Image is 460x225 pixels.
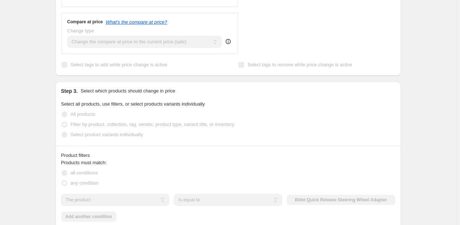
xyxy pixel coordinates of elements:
span: Select all products, use filters, or select products variants individually [61,101,205,107]
h2: Step 3. [61,87,78,95]
div: help [225,38,232,45]
div: Product filters [61,152,395,159]
span: Select product variants individually [71,132,143,137]
button: What's the compare at price? [106,19,167,25]
h3: Compare at price [67,19,103,25]
span: All products [71,111,95,117]
span: all conditions [71,170,98,175]
span: any condition [71,180,99,186]
span: Filter by product, collection, tag, vendor, product type, variant title, or inventory [71,122,234,127]
span: Change type [67,28,94,33]
span: Products must match: [61,160,107,165]
p: Select which products should change in price [80,87,175,95]
span: Select tags to remove while price change is active [247,62,352,67]
span: Select tags to add while price change is active [71,62,167,67]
